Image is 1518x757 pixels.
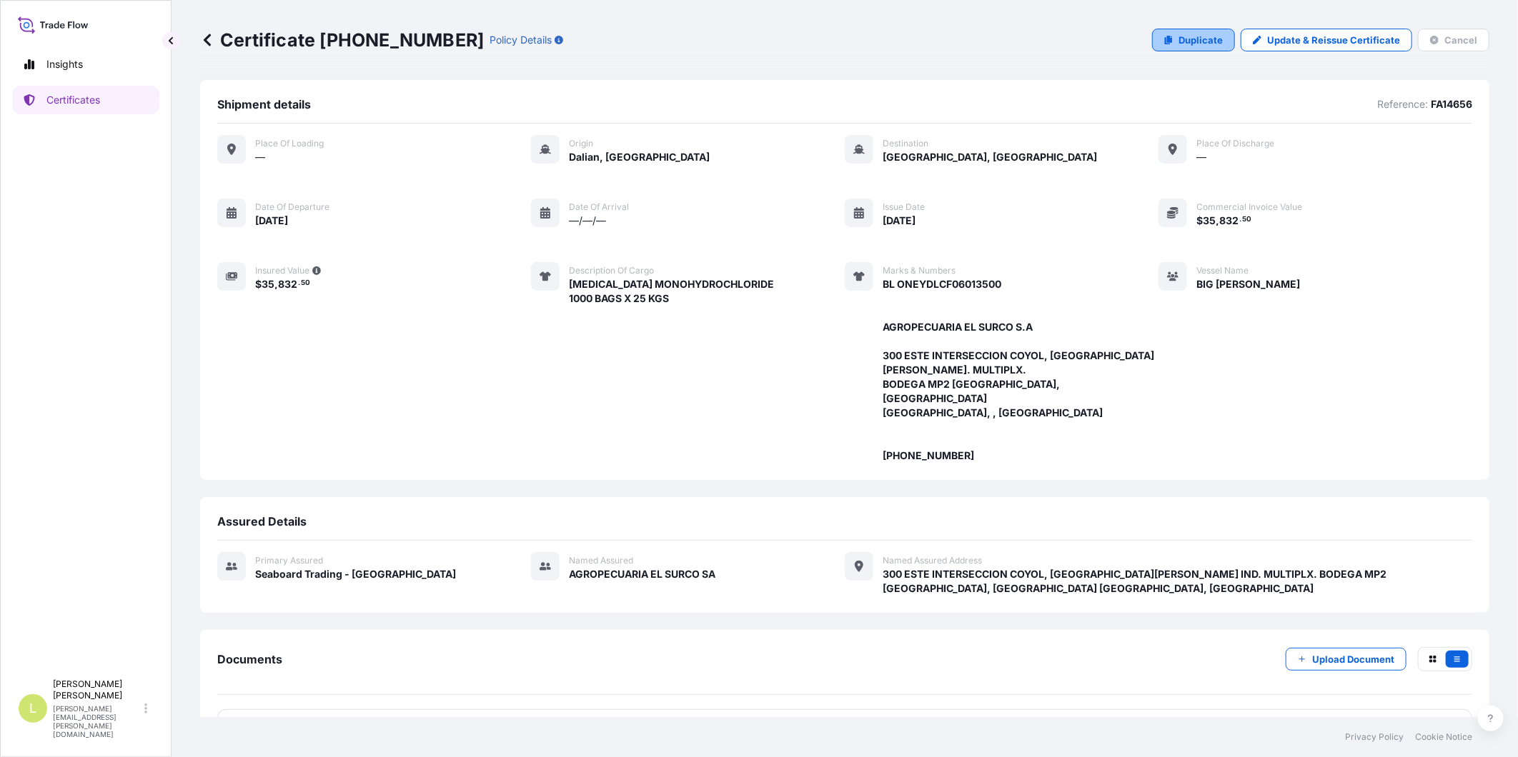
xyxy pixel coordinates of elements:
[883,277,1159,463] span: BL ONEYDLCF06013500 AGROPECUARIA EL SURCO S.A 300 ESTE INTERSECCION COYOL, [GEOGRAPHIC_DATA][PERS...
[1203,216,1216,226] span: 35
[301,281,310,286] span: 50
[1241,29,1412,51] a: Update & Reissue Certificate
[12,50,159,79] a: Insights
[217,514,307,528] span: Assured Details
[883,214,916,228] span: [DATE]
[490,33,552,47] p: Policy Details
[255,265,309,276] span: Insured Value
[1179,33,1223,47] p: Duplicate
[1196,265,1249,276] span: Vessel Name
[255,567,456,581] span: Seaboard Trading - [GEOGRAPHIC_DATA]
[1196,138,1274,149] span: Place of discharge
[569,138,593,149] span: Origin
[298,281,300,286] span: .
[1219,216,1239,226] span: 832
[569,277,774,306] span: [MEDICAL_DATA] MONOHYDROCHLORIDE 1000 BAGS X 25 KGS
[53,704,142,738] p: [PERSON_NAME][EMAIL_ADDRESS][PERSON_NAME][DOMAIN_NAME]
[883,555,982,566] span: Named Assured Address
[46,93,100,107] p: Certificates
[1239,217,1241,222] span: .
[1377,97,1428,111] p: Reference:
[569,567,715,581] span: AGROPECUARIA EL SURCO SA
[569,201,629,213] span: Date of arrival
[217,652,282,666] span: Documents
[1196,150,1206,164] span: —
[255,201,329,213] span: Date of departure
[569,214,606,228] span: —/—/—
[274,279,278,289] span: ,
[29,701,36,716] span: L
[883,567,1472,596] span: 300 ESTE INTERSECCION COYOL, [GEOGRAPHIC_DATA][PERSON_NAME] IND. MULTIPLX. BODEGA MP2 [GEOGRAPHIC...
[200,29,484,51] p: Certificate [PHONE_NUMBER]
[1431,97,1472,111] p: FA14656
[46,57,83,71] p: Insights
[1444,33,1477,47] p: Cancel
[53,678,142,701] p: [PERSON_NAME] [PERSON_NAME]
[262,279,274,289] span: 35
[1242,217,1251,222] span: 50
[12,86,159,114] a: Certificates
[883,201,925,213] span: Issue Date
[255,150,265,164] span: —
[1418,29,1489,51] button: Cancel
[883,138,928,149] span: Destination
[1415,731,1472,743] a: Cookie Notice
[1196,277,1300,291] span: BIG [PERSON_NAME]
[255,138,324,149] span: Place of Loading
[569,265,654,276] span: Description of cargo
[1312,652,1394,666] p: Upload Document
[1196,216,1203,226] span: $
[278,279,297,289] span: 832
[1216,216,1219,226] span: ,
[883,265,956,276] span: Marks & Numbers
[255,214,288,228] span: [DATE]
[1196,201,1302,213] span: Commercial Invoice Value
[1152,29,1235,51] a: Duplicate
[255,555,323,566] span: Primary assured
[255,279,262,289] span: $
[569,555,633,566] span: Named Assured
[1345,731,1404,743] a: Privacy Policy
[883,150,1097,164] span: [GEOGRAPHIC_DATA], [GEOGRAPHIC_DATA]
[1286,648,1407,671] button: Upload Document
[569,150,710,164] span: Dalian, [GEOGRAPHIC_DATA]
[217,709,1472,746] a: PDFCertificate[DATE]T16:43:10.503489
[217,97,311,111] span: Shipment details
[1267,33,1400,47] p: Update & Reissue Certificate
